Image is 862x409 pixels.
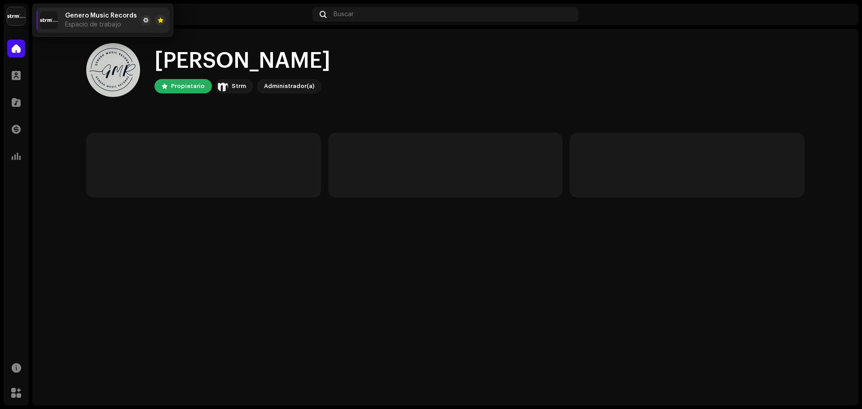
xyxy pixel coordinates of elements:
[264,81,314,92] div: Administrador(a)
[171,81,205,92] div: Propietario
[154,47,330,75] div: [PERSON_NAME]
[334,11,354,18] span: Buscar
[86,43,140,97] img: bebfc563-12bd-4655-be4e-0e14ffb60e3d
[232,81,246,92] div: Strm
[7,7,25,25] img: 408b884b-546b-4518-8448-1008f9c76b02
[65,21,121,28] span: Espacio de trabajo
[40,11,58,29] img: 408b884b-546b-4518-8448-1008f9c76b02
[217,81,228,92] img: 408b884b-546b-4518-8448-1008f9c76b02
[833,7,848,22] img: bebfc563-12bd-4655-be4e-0e14ffb60e3d
[65,12,137,19] span: Genero Music Records
[43,11,309,18] div: Inicio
